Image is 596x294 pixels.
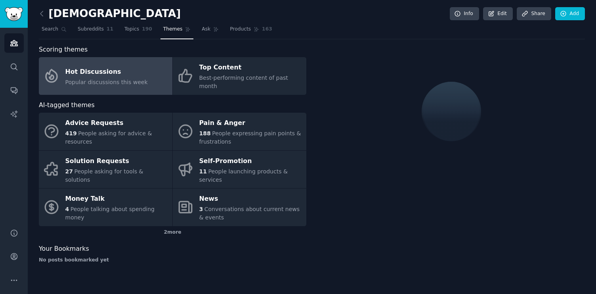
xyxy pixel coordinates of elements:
a: News3Conversations about current news & events [173,188,306,226]
a: Hot DiscussionsPopular discussions this week [39,57,172,95]
a: Self-Promotion11People launching products & services [173,151,306,188]
span: AI-tagged themes [39,100,95,110]
a: Topics190 [122,23,155,39]
a: Money Talk4People talking about spending money [39,188,172,226]
a: Themes [160,23,194,39]
a: Info [450,7,479,21]
h2: [DEMOGRAPHIC_DATA] [39,8,181,20]
span: 11 [199,168,207,175]
div: Money Talk [65,193,168,206]
div: Pain & Anger [199,117,302,130]
div: Hot Discussions [65,65,148,78]
div: Solution Requests [65,155,168,167]
span: 163 [262,26,272,33]
span: People expressing pain points & frustrations [199,130,301,145]
a: Solution Requests27People asking for tools & solutions [39,151,172,188]
span: 190 [142,26,152,33]
div: 2 more [39,226,306,239]
a: Pain & Anger188People expressing pain points & frustrations [173,113,306,150]
div: News [199,193,302,206]
a: Advice Requests419People asking for advice & resources [39,113,172,150]
a: Products163 [227,23,275,39]
span: Themes [163,26,183,33]
span: Best-performing content of past month [199,75,288,89]
span: Conversations about current news & events [199,206,300,221]
span: Scoring themes [39,45,88,55]
span: 419 [65,130,77,136]
span: 11 [107,26,113,33]
div: Advice Requests [65,117,168,130]
span: People asking for advice & resources [65,130,152,145]
div: Top Content [199,61,302,74]
span: Popular discussions this week [65,79,148,85]
span: 188 [199,130,211,136]
span: 27 [65,168,73,175]
a: Share [517,7,551,21]
img: GummySearch logo [5,7,23,21]
a: Search [39,23,69,39]
span: Topics [124,26,139,33]
span: Ask [202,26,210,33]
a: Top ContentBest-performing content of past month [173,57,306,95]
span: Search [42,26,58,33]
span: 3 [199,206,203,212]
span: Products [230,26,251,33]
span: Subreddits [78,26,104,33]
a: Edit [483,7,513,21]
div: No posts bookmarked yet [39,257,306,264]
span: Your Bookmarks [39,244,89,254]
span: People launching products & services [199,168,288,183]
div: Self-Promotion [199,155,302,167]
span: 4 [65,206,69,212]
a: Ask [199,23,222,39]
a: Subreddits11 [75,23,116,39]
span: People asking for tools & solutions [65,168,143,183]
span: People talking about spending money [65,206,155,221]
a: Add [555,7,585,21]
